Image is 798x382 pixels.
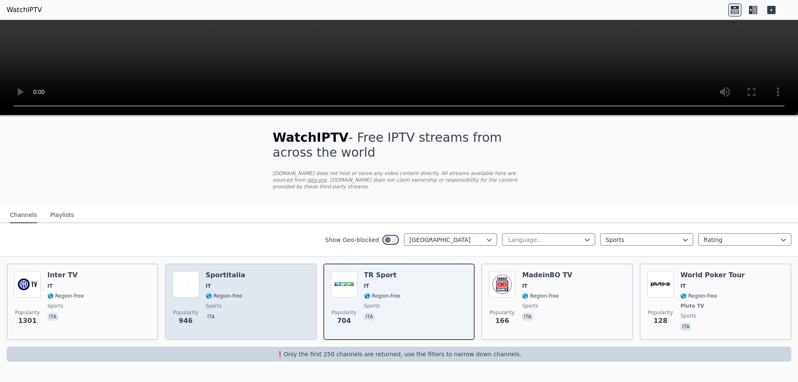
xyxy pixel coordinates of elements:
h6: Sportitalia [206,271,245,279]
span: Popularity [648,309,673,316]
p: ❗️Only the first 250 channels are returned, use the filters to narrow down channels. [10,350,788,358]
span: sports [206,303,222,309]
img: TR Sport [331,271,357,298]
span: sports [47,303,63,309]
span: IT [47,283,53,289]
span: 166 [495,316,509,326]
span: 946 [179,316,192,326]
span: Popularity [490,309,515,316]
span: WatchIPTV [273,130,349,145]
a: WatchIPTV [7,5,42,15]
span: 🌎 Region-free [47,293,84,299]
span: IT [522,283,527,289]
span: IT [364,283,369,289]
img: MadeinBO TV [489,271,515,298]
img: Sportitalia [172,271,199,298]
h6: TR Sport [364,271,401,279]
span: 704 [337,316,351,326]
span: Popularity [173,309,198,316]
h6: World Poker Tour [680,271,745,279]
label: Show Geo-blocked [325,236,379,244]
span: 128 [653,316,667,326]
a: iptv-org [307,177,327,183]
span: sports [522,303,538,309]
p: ita [364,313,375,321]
span: 1301 [18,316,37,326]
span: IT [206,283,211,289]
span: 🌎 Region-free [680,293,717,299]
span: sports [680,313,696,319]
span: 🌎 Region-free [206,293,242,299]
span: Popularity [15,309,40,316]
p: [DOMAIN_NAME] does not host or serve any video content directly. All streams available here are s... [273,170,525,190]
span: 🌎 Region-free [364,293,401,299]
p: ita [47,313,58,321]
img: World Poker Tour [647,271,674,298]
span: sports [364,303,380,309]
button: Channels [10,207,37,223]
img: Inter TV [14,271,41,298]
h6: Inter TV [47,271,84,279]
span: Popularity [332,309,357,316]
h1: - Free IPTV streams from across the world [273,130,525,160]
p: ita [680,323,691,331]
h6: MadeinBO TV [522,271,572,279]
p: ita [206,313,217,321]
button: Playlists [50,207,74,223]
p: ita [522,313,533,321]
span: IT [680,283,686,289]
span: Pluto TV [680,303,704,309]
span: 🌎 Region-free [522,293,559,299]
